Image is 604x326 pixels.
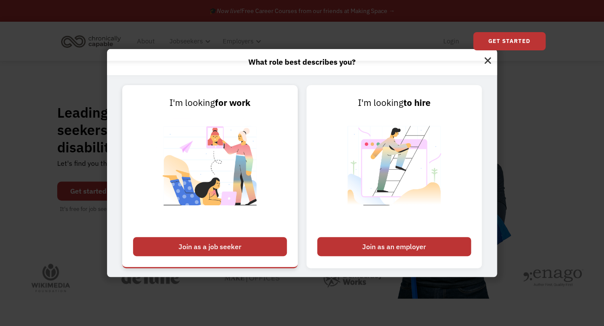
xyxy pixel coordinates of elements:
[317,96,471,110] div: I'm looking
[317,237,471,256] div: Join as an employer
[403,97,431,109] strong: to hire
[156,110,264,233] img: Chronically Capable Personalized Job Matching
[215,97,250,109] strong: for work
[133,96,287,110] div: I'm looking
[133,237,287,256] div: Join as a job seeker
[306,85,482,268] a: I'm lookingto hireJoin as an employer
[248,57,356,67] strong: What role best describes you?
[132,27,160,55] a: About
[58,32,123,51] img: Chronically Capable logo
[58,32,127,51] a: home
[473,32,546,50] a: Get Started
[122,85,298,268] a: I'm lookingfor workJoin as a job seeker
[223,36,253,46] div: Employers
[438,27,464,55] a: Login
[169,36,203,46] div: Jobseekers
[218,27,264,55] div: Employers
[164,27,213,55] div: Jobseekers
